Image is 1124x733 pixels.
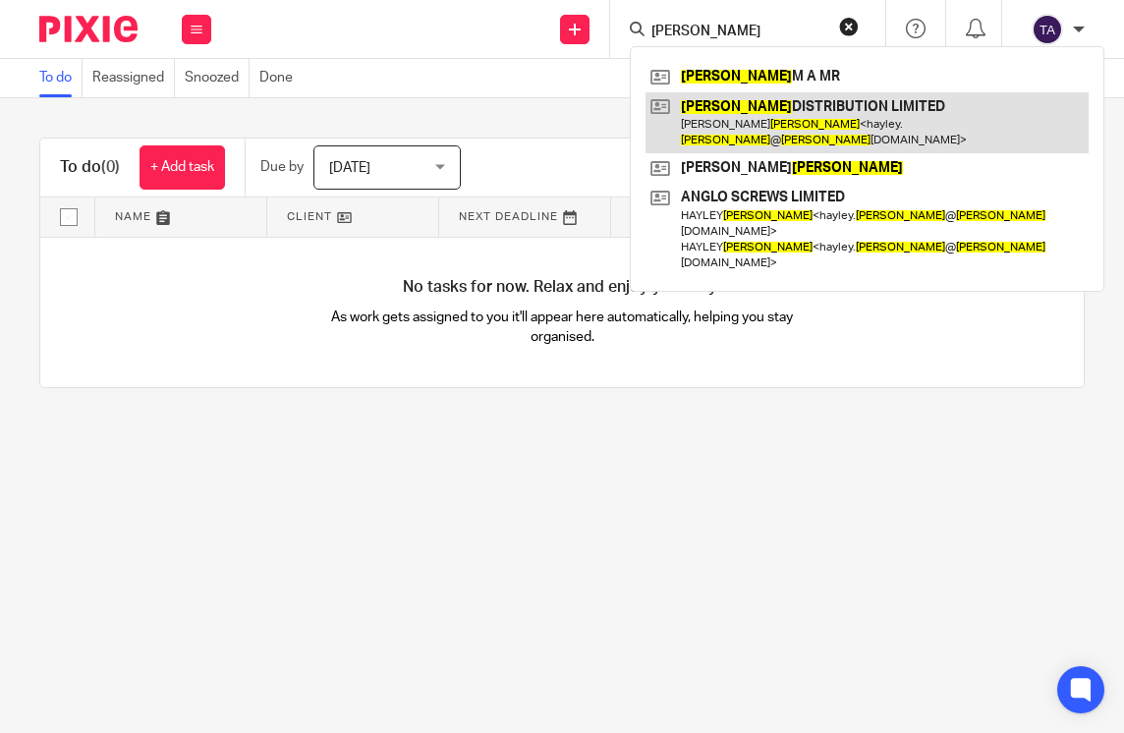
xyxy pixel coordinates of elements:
h4: No tasks for now. Relax and enjoy your day! [40,277,1084,298]
h1: To do [60,157,120,178]
input: Search [649,24,826,41]
a: To do [39,59,83,97]
button: Clear [839,17,859,36]
span: (0) [101,159,120,175]
img: Pixie [39,16,138,42]
span: [DATE] [329,161,370,175]
p: As work gets assigned to you it'll appear here automatically, helping you stay organised. [302,308,823,348]
p: Due by [260,157,304,177]
a: Done [259,59,303,97]
a: Snoozed [185,59,250,97]
a: Reassigned [92,59,175,97]
a: + Add task [140,145,225,190]
img: svg%3E [1032,14,1063,45]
